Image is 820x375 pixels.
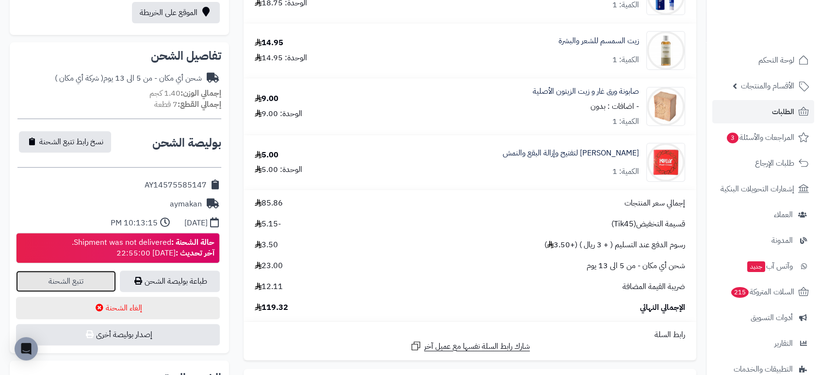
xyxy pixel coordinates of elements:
[55,72,103,84] span: ( شركة أي مكان )
[771,234,793,247] span: المدونة
[755,156,794,170] span: طلبات الإرجاع
[55,73,202,84] div: شحن أي مكان - من 5 الى 13 يوم
[590,101,639,112] small: - اضافات : بدون
[16,271,116,292] a: تتبع الشحنة
[624,198,685,209] span: إجمالي سعر المنتجات
[587,260,685,272] span: شحن أي مكان - من 5 الى 13 يوم
[255,198,283,209] span: 85.86
[731,287,749,298] span: 215
[503,148,639,159] a: [PERSON_NAME] لتفتيح وإزالة البقع والنمش
[558,35,639,47] a: زيت السمسم للشعر والبشرة
[611,219,685,230] span: قسيمة التخفيض(Tik45)
[612,54,639,66] div: الكمية: 1
[647,31,685,70] img: 1735752319-Sesame-Oil-100ml%20v02-90x90.jpg
[255,302,288,313] span: 119.32
[16,324,220,345] button: إصدار بوليصة أخرى
[772,105,794,119] span: الطلبات
[774,337,793,350] span: التقارير
[712,49,814,72] a: لوحة التحكم
[712,203,814,226] a: العملاء
[152,137,221,149] h2: بوليصة الشحن
[741,79,794,93] span: الأقسام والمنتجات
[255,260,283,272] span: 23.00
[712,229,814,252] a: المدونة
[712,306,814,329] a: أدوات التسويق
[255,281,283,292] span: 12.11
[19,131,111,153] button: نسخ رابط تتبع الشحنة
[111,218,158,229] div: 10:13:15 PM
[612,116,639,127] div: الكمية: 1
[712,100,814,123] a: الطلبات
[149,87,221,99] small: 1.40 كجم
[747,261,765,272] span: جديد
[712,177,814,201] a: إشعارات التحويلات البنكية
[533,86,639,97] a: صابونة ورق غار و زيت الزيتون الأصلية
[727,133,738,143] span: 3
[154,99,221,110] small: 7 قطعة
[712,255,814,278] a: وآتس آبجديد
[120,271,220,292] a: طباعة بوليصة الشحن
[410,340,530,352] a: شارك رابط السلة نفسها مع عميل آخر
[712,126,814,149] a: المراجعات والأسئلة3
[754,26,811,47] img: logo-2.png
[170,199,202,210] div: aymakan
[712,332,814,355] a: التقارير
[647,87,685,126] img: 1719055958-Bay%20Leaf%20Soap-90x90.jpg
[255,93,279,104] div: 9.00
[726,131,794,144] span: المراجعات والأسئلة
[255,239,278,251] span: 3.50
[730,285,794,299] span: السلات المتروكة
[176,247,214,259] strong: آخر تحديث :
[721,182,794,196] span: إشعارات التحويلات البنكية
[255,150,279,161] div: 5.00
[145,180,207,191] div: AY14575585147
[712,280,814,304] a: السلات المتروكة215
[184,218,208,229] div: [DATE]
[758,53,794,67] span: لوحة التحكم
[180,87,221,99] strong: إجمالي الوزن:
[746,259,793,273] span: وآتس آب
[255,52,307,64] div: الوحدة: 14.95
[132,2,220,23] a: الموقع على الخريطة
[544,239,685,251] span: رسوم الدفع عند التسليم ( + 3 ريال ) (+3.50 )
[647,143,685,182] img: 1746679414-Kelly%20Cream-90x90.jpg
[774,208,793,222] span: العملاء
[72,237,214,259] div: Shipment was not delivered. [DATE] 22:55:00
[712,152,814,175] a: طلبات الإرجاع
[15,337,38,360] div: Open Intercom Messenger
[255,37,283,49] div: 14.95
[247,329,692,341] div: رابط السلة
[751,311,793,324] span: أدوات التسويق
[612,166,639,177] div: الكمية: 1
[16,297,220,319] button: إلغاء الشحنة
[623,281,685,292] span: ضريبة القيمة المضافة
[39,136,103,148] span: نسخ رابط تتبع الشحنة
[178,99,221,110] strong: إجمالي القطع:
[255,164,302,175] div: الوحدة: 5.00
[255,108,302,119] div: الوحدة: 9.00
[640,302,685,313] span: الإجمالي النهائي
[424,341,530,352] span: شارك رابط السلة نفسها مع عميل آخر
[17,50,221,62] h2: تفاصيل الشحن
[171,237,214,248] strong: حالة الشحنة :
[255,219,281,230] span: -5.15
